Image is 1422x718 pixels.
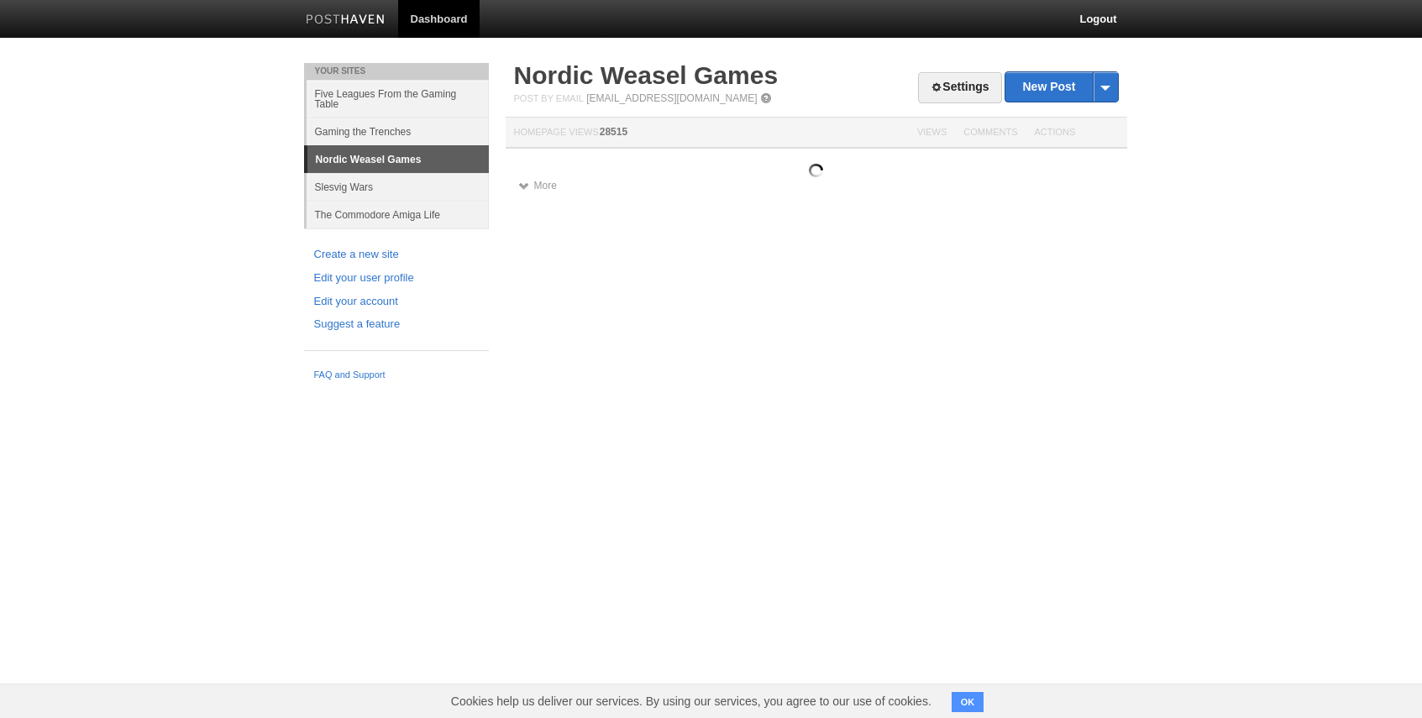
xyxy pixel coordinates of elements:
a: Edit your account [314,293,479,311]
a: Slesvig Wars [307,173,489,201]
a: FAQ and Support [314,368,479,383]
a: Nordic Weasel Games [514,61,779,89]
th: Homepage Views [506,118,909,149]
img: Posthaven-bar [306,14,386,27]
th: Actions [1026,118,1127,149]
a: Nordic Weasel Games [307,146,489,173]
a: More [518,180,557,191]
th: Views [909,118,955,149]
a: Create a new site [314,246,479,264]
a: Gaming the Trenches [307,118,489,145]
a: New Post [1005,72,1117,102]
a: Settings [918,72,1001,103]
th: Comments [955,118,1026,149]
button: OK [952,692,984,712]
a: Five Leagues From the Gaming Table [307,80,489,118]
a: Edit your user profile [314,270,479,287]
li: Your Sites [304,63,489,80]
img: loading.gif [809,164,823,177]
a: [EMAIL_ADDRESS][DOMAIN_NAME] [586,92,757,104]
a: Suggest a feature [314,316,479,333]
a: The Commodore Amiga Life [307,201,489,228]
span: 28515 [600,126,627,138]
span: Cookies help us deliver our services. By using our services, you agree to our use of cookies. [434,684,948,718]
span: Post by Email [514,93,584,103]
